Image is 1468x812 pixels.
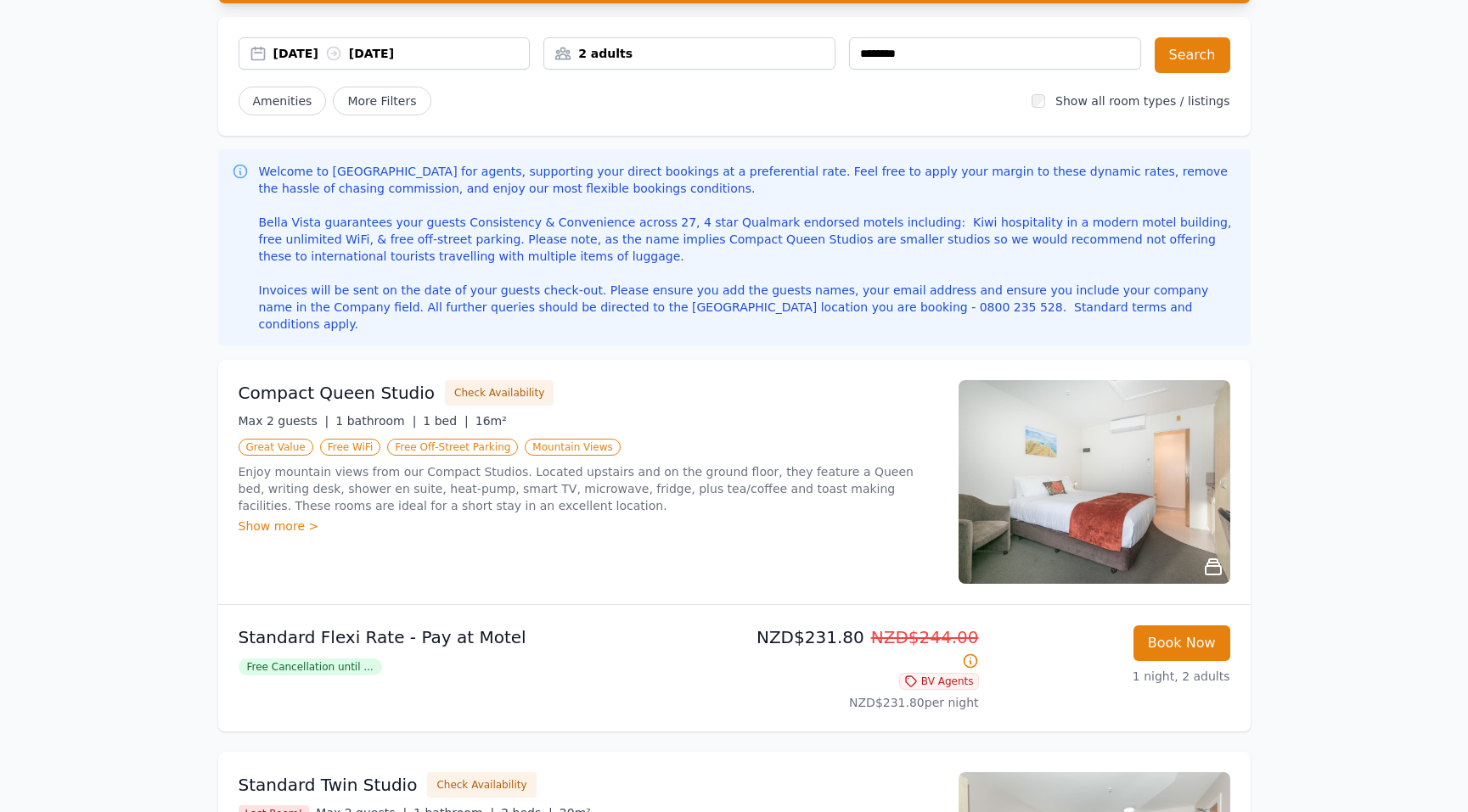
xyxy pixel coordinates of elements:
[387,439,518,456] span: Free Off-Street Parking
[427,772,536,798] button: Check Availability
[993,668,1230,685] p: 1 night, 2 adults
[239,87,327,115] button: Amenities
[333,87,430,115] span: More Filters
[544,45,835,62] div: 2 adults
[1133,625,1230,661] button: Book Now
[741,625,979,673] p: NZD$231.80
[239,518,938,535] div: Show more >
[335,414,416,428] span: 1 bathroom |
[899,673,979,690] span: BV Agents
[445,380,554,406] button: Check Availability
[239,625,728,649] p: Standard Flexi Rate - Pay at Motel
[239,439,313,456] span: Great Value
[525,439,620,456] span: Mountain Views
[741,694,979,711] p: NZD$231.80 per night
[259,163,1237,333] p: Welcome to [GEOGRAPHIC_DATA] for agents, supporting your direct bookings at a preferential rate. ...
[239,381,436,405] h3: Compact Queen Studio
[871,627,979,647] span: NZD$244.00
[475,414,507,428] span: 16m²
[1055,94,1229,108] label: Show all room types / listings
[1155,37,1230,73] button: Search
[273,45,530,62] div: [DATE] [DATE]
[239,414,329,428] span: Max 2 guests |
[423,414,468,428] span: 1 bed |
[239,658,382,675] span: Free Cancellation until ...
[320,439,381,456] span: Free WiFi
[239,463,938,514] p: Enjoy mountain views from our Compact Studios. Located upstairs and on the ground floor, they fea...
[239,773,418,797] h3: Standard Twin Studio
